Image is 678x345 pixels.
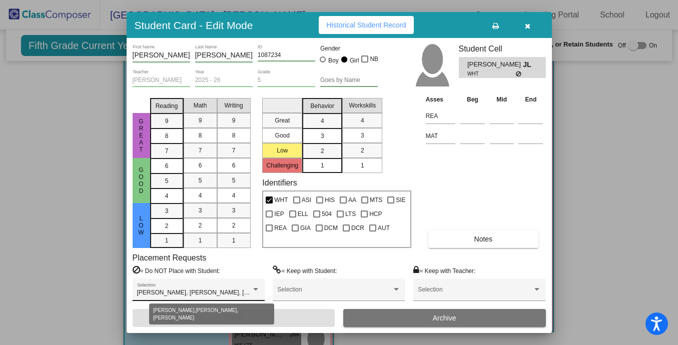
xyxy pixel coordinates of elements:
span: DCM [324,222,338,234]
span: LTS [345,208,356,220]
span: Behavior [311,101,334,110]
span: 4 [361,116,364,125]
span: 6 [165,161,169,170]
span: Low [137,215,146,236]
span: 5 [165,176,169,185]
th: Beg [458,94,487,105]
span: Reading [156,101,178,110]
span: SIE [396,194,405,206]
span: 2 [232,221,236,230]
span: Writing [224,101,243,110]
span: AUT [378,222,390,234]
span: [PERSON_NAME], [PERSON_NAME], [PERSON_NAME] [137,289,292,296]
input: goes by name [320,77,378,84]
span: HIS [325,194,335,206]
span: 2 [361,146,364,155]
span: 7 [199,146,202,155]
span: Great [137,118,146,153]
div: Boy [328,56,339,65]
span: Archive [433,314,456,322]
span: Good [137,166,146,194]
span: 3 [199,206,202,215]
input: Enter ID [258,52,315,59]
span: Save [225,313,243,322]
div: Girl [349,56,359,65]
span: 4 [199,191,202,200]
span: 504 [322,208,332,220]
span: ELL [298,208,308,220]
button: Archive [343,309,546,327]
mat-label: Gender [320,44,378,53]
span: 9 [165,116,169,125]
span: 6 [232,161,236,170]
span: [PERSON_NAME] [467,59,523,70]
label: Identifiers [262,178,297,187]
h3: Student Card - Edit Mode [135,19,253,31]
span: 7 [165,146,169,155]
span: 3 [321,131,324,140]
button: Save [133,309,335,327]
h3: Student Cell [459,44,546,53]
span: 3 [361,131,364,140]
span: AA [348,194,356,206]
span: 6 [199,161,202,170]
button: Notes [428,230,538,248]
span: GIA [300,222,311,234]
span: Notes [474,235,493,243]
span: 8 [232,131,236,140]
span: 8 [199,131,202,140]
span: 4 [165,191,169,200]
span: 3 [232,206,236,215]
label: Placement Requests [133,253,207,262]
label: = Keep with Student: [273,265,337,275]
label: = Keep with Teacher: [413,265,475,275]
span: 1 [232,236,236,245]
span: 5 [199,176,202,185]
span: JL [523,59,537,70]
span: 1 [199,236,202,245]
input: teacher [133,77,190,84]
input: assessment [426,108,455,123]
input: year [195,77,253,84]
span: HCP [369,208,382,220]
span: REA [274,222,287,234]
span: MTS [370,194,382,206]
span: ASI [302,194,311,206]
span: IEP [274,208,284,220]
span: 1 [165,236,169,245]
input: assessment [426,128,455,143]
span: Workskills [349,101,376,110]
span: 2 [321,146,324,155]
button: Historical Student Record [319,16,414,34]
span: 9 [199,116,202,125]
span: 2 [199,221,202,230]
span: NB [370,53,378,65]
span: Historical Student Record [327,21,406,29]
span: 4 [321,116,324,125]
span: 3 [165,206,169,215]
span: 8 [165,131,169,140]
span: WHT [467,70,516,77]
span: DCR [351,222,364,234]
th: Asses [423,94,458,105]
span: WHT [274,194,288,206]
span: 7 [232,146,236,155]
span: 1 [361,161,364,170]
span: 1 [321,161,324,170]
label: = Do NOT Place with Student: [133,265,220,275]
th: Mid [487,94,516,105]
span: Math [194,101,207,110]
input: grade [258,77,315,84]
th: End [516,94,545,105]
span: 2 [165,221,169,230]
span: 9 [232,116,236,125]
span: 5 [232,176,236,185]
span: 4 [232,191,236,200]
